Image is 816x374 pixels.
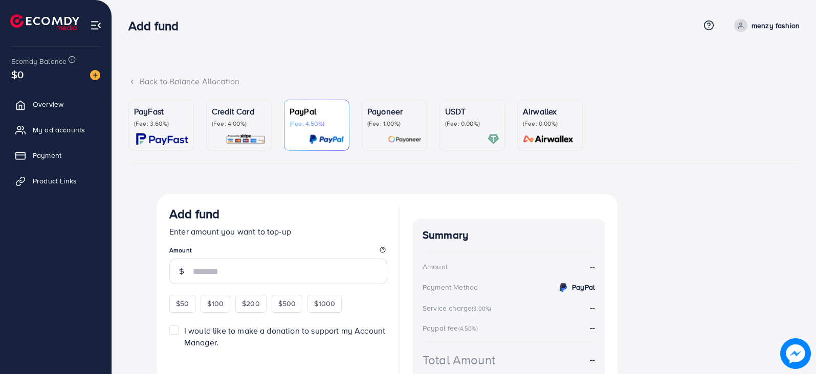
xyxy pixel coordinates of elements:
[278,298,296,309] span: $500
[520,133,577,145] img: card
[523,105,577,118] p: Airwallex
[11,67,24,82] span: $0
[128,76,800,87] div: Back to Balance Allocation
[207,298,224,309] span: $100
[423,229,595,242] h4: Summary
[367,105,422,118] p: Payoneer
[242,298,260,309] span: $200
[33,99,63,109] span: Overview
[445,120,499,128] p: (Fee: 0.00%)
[8,120,104,140] a: My ad accounts
[388,133,422,145] img: card
[590,354,595,365] strong: --
[423,282,478,292] div: Payment Method
[33,125,85,135] span: My ad accounts
[226,133,266,145] img: card
[169,206,219,221] h3: Add fund
[423,303,494,313] div: Service charge
[445,105,499,118] p: USDT
[8,171,104,191] a: Product Links
[8,94,104,114] a: Overview
[184,325,385,348] span: I would like to make a donation to support my Account Manager.
[176,298,189,309] span: $50
[472,305,491,313] small: (3.00%)
[212,120,266,128] p: (Fee: 4.00%)
[290,105,344,118] p: PayPal
[169,246,387,259] legend: Amount
[10,14,79,30] img: logo
[423,323,481,333] div: Paypal fee
[590,261,595,273] strong: --
[33,176,77,186] span: Product Links
[290,120,344,128] p: (Fee: 4.50%)
[8,145,104,166] a: Payment
[590,322,595,333] strong: --
[423,262,448,272] div: Amount
[523,120,577,128] p: (Fee: 0.00%)
[136,133,188,145] img: card
[557,282,569,294] img: credit
[367,120,422,128] p: (Fee: 1.00%)
[590,302,595,313] strong: --
[780,338,811,369] img: image
[90,70,100,80] img: image
[314,298,335,309] span: $1000
[309,133,344,145] img: card
[212,105,266,118] p: Credit Card
[134,120,188,128] p: (Fee: 3.60%)
[730,19,800,32] a: menzy fashion
[90,19,102,31] img: menu
[128,18,187,33] h3: Add fund
[11,56,67,66] span: Ecomdy Balance
[572,282,595,292] strong: PayPal
[169,225,387,238] p: Enter amount you want to top-up
[134,105,188,118] p: PayFast
[488,133,499,145] img: card
[752,19,800,32] p: menzy fashion
[423,351,495,369] div: Total Amount
[458,324,478,333] small: (4.50%)
[33,150,61,160] span: Payment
